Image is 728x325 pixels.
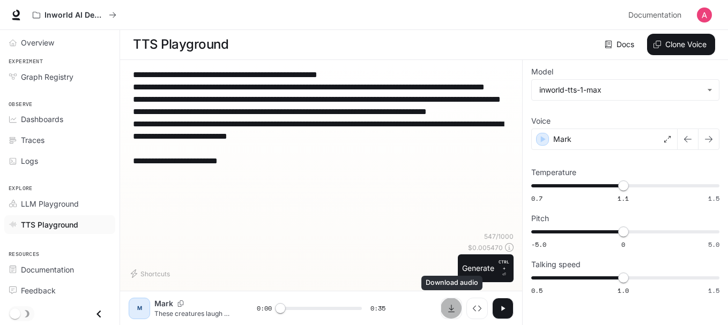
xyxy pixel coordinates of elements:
p: Model [531,68,553,75]
span: 0.7 [531,194,543,203]
span: 0.5 [531,286,543,295]
p: Inworld AI Demos [44,11,105,20]
a: Overview [4,33,115,52]
a: Dashboards [4,110,115,129]
span: 1.5 [708,194,719,203]
button: All workspaces [28,4,121,26]
p: Temperature [531,169,576,176]
span: Dark mode toggle [10,307,20,319]
span: 0:35 [370,303,385,314]
span: -5.0 [531,240,546,249]
span: 5.0 [708,240,719,249]
p: Talking speed [531,261,581,268]
img: User avatar [697,7,712,22]
span: TTS Playground [21,219,78,230]
a: Traces [4,131,115,149]
div: inworld-tts-1-max [532,80,719,100]
p: Pitch [531,215,549,222]
button: Copy Voice ID [173,300,188,307]
span: Documentation [21,264,74,275]
button: Download audio [441,298,462,319]
span: 0 [621,240,625,249]
span: Graph Registry [21,71,73,82]
div: M [131,300,148,317]
a: Graph Registry [4,67,115,86]
h1: TTS Playground [133,34,228,55]
div: Download audio [421,276,482,290]
button: Close drawer [87,303,111,325]
button: User avatar [694,4,715,26]
span: 1.1 [618,194,629,203]
p: Mark [154,298,173,309]
p: CTRL + [499,259,509,271]
a: TTS Playground [4,215,115,234]
a: Documentation [624,4,689,26]
div: inworld-tts-1-max [539,85,702,95]
a: Documentation [4,260,115,279]
span: 1.5 [708,286,719,295]
span: Logs [21,155,38,167]
span: Overview [21,37,54,48]
a: Feedback [4,281,115,300]
span: Documentation [628,9,681,22]
p: Voice [531,117,551,125]
span: Traces [21,134,44,146]
span: 1.0 [618,286,629,295]
p: These creatures laugh at death… don’t miss the final one! First, the Greenland Shark, it can live... [154,309,231,318]
a: Docs [603,34,638,55]
button: Clone Voice [647,34,715,55]
p: Mark [553,134,571,145]
button: Inspect [466,298,488,319]
a: LLM Playground [4,194,115,213]
button: Shortcuts [129,265,174,282]
span: 0:00 [257,303,272,314]
p: ⏎ [499,259,509,278]
span: Dashboards [21,114,63,125]
span: Feedback [21,285,56,296]
a: Logs [4,152,115,170]
span: LLM Playground [21,198,79,209]
button: GenerateCTRL +⏎ [458,254,514,282]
